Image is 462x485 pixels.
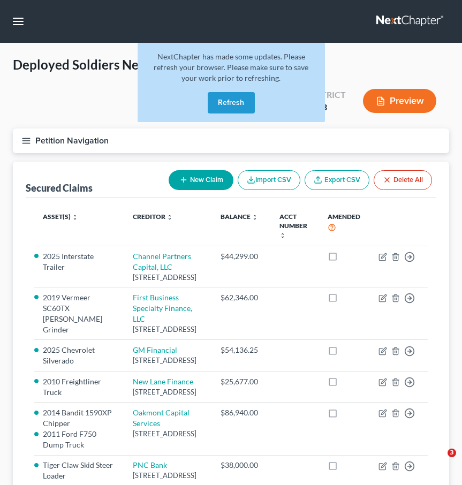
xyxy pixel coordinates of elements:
div: [STREET_ADDRESS] [133,429,203,439]
div: MDB [307,101,346,113]
span: Deployed Soldiers Network, LLC [13,57,200,72]
li: 2014 Bandit 1590XP Chipper [43,407,116,429]
span: 3 [448,449,456,457]
a: Balance unfold_more [221,213,258,221]
a: Export CSV [305,170,369,190]
i: unfold_more [72,214,78,221]
li: Tiger Claw Skid Steer Loader [43,460,116,481]
li: 2019 Vermeer SC60TX [PERSON_NAME] Grinder [43,292,116,335]
div: [STREET_ADDRESS] [133,471,203,481]
button: Import CSV [238,170,300,190]
div: Secured Claims [26,181,93,194]
th: Amended [319,206,370,246]
button: Petition Navigation [13,128,449,153]
div: [STREET_ADDRESS] [133,272,203,283]
i: unfold_more [279,232,286,239]
div: $25,677.00 [221,376,262,387]
button: Preview [363,89,436,113]
div: $54,136.25 [221,345,262,355]
div: [STREET_ADDRESS] [133,324,203,335]
a: GM Financial [133,345,177,354]
li: 2011 Ford F750 Dump Truck [43,429,116,450]
button: Refresh [208,92,255,113]
div: $62,346.00 [221,292,262,303]
iframe: Intercom live chat [426,449,451,474]
i: unfold_more [166,214,173,221]
li: 2010 Freightliner Truck [43,376,116,398]
div: [STREET_ADDRESS] [133,387,203,397]
li: 2025 Interstate Trailer [43,251,116,272]
button: New Claim [169,170,233,190]
a: Creditor unfold_more [133,213,173,221]
a: New Lane Finance [133,377,193,386]
div: [STREET_ADDRESS] [133,355,203,366]
li: 2025 Chevrolet Silverado [43,345,116,366]
div: $86,940.00 [221,407,262,418]
div: $38,000.00 [221,460,262,471]
div: District [307,89,346,101]
i: unfold_more [252,214,258,221]
a: Asset(s) unfold_more [43,213,78,221]
a: First Business Specialty Finance, LLC [133,293,192,323]
div: $44,299.00 [221,251,262,262]
a: PNC Bank [133,460,167,469]
span: NextChapter has made some updates. Please refresh your browser. Please make sure to save your wor... [154,52,308,82]
a: Oakmont Capital Services [133,408,190,428]
a: Channel Partners Capital, LLC [133,252,191,271]
a: Acct Number unfold_more [279,213,307,239]
button: Delete All [374,170,432,190]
